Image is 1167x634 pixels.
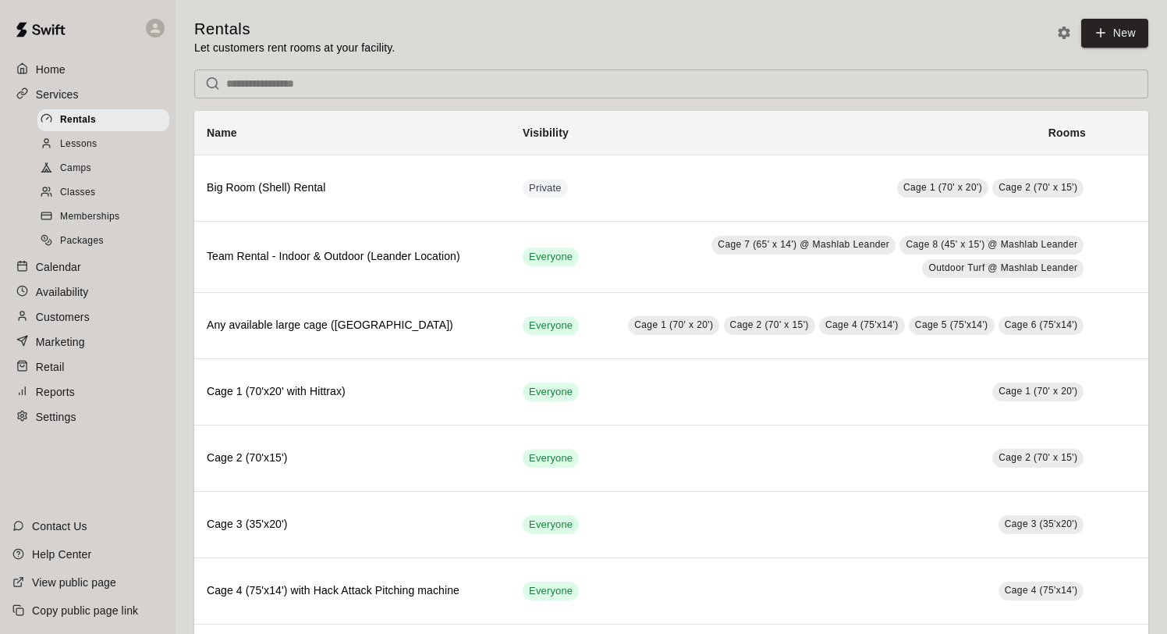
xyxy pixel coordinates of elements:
a: Availability [12,280,163,304]
p: Home [36,62,66,77]
p: Services [36,87,79,102]
span: Lessons [60,137,98,152]
span: Everyone [523,584,579,599]
h6: Team Rental - Indoor & Outdoor (Leander Location) [207,248,498,265]
div: Classes [37,182,169,204]
span: Rentals [60,112,96,128]
span: Camps [60,161,91,176]
div: This service is visible to all of your customers [523,383,579,401]
span: Everyone [523,518,579,532]
div: This service is visible to all of your customers [523,582,579,600]
p: Marketing [36,334,85,350]
div: Camps [37,158,169,180]
span: Cage 6 (75'x14') [1005,319,1078,330]
a: Classes [37,181,176,205]
span: Everyone [523,385,579,400]
span: Cage 2 (70' x 15') [999,182,1077,193]
div: Memberships [37,206,169,228]
span: Cage 1 (70' x 20') [999,386,1077,397]
div: Packages [37,230,169,252]
a: Services [12,83,163,106]
p: Availability [36,284,89,300]
span: Classes [60,185,95,201]
span: Everyone [523,250,579,265]
div: This service is visible to all of your customers [523,449,579,468]
a: Rentals [37,108,176,132]
p: Help Center [32,547,91,562]
a: Camps [37,157,176,181]
span: Cage 1 (70' x 20') [903,182,982,193]
a: Calendar [12,255,163,279]
span: Outdoor Turf @ Mashlab Leander [928,262,1077,273]
span: Cage 1 (70' x 20') [634,319,713,330]
div: This service is hidden, and can only be accessed via a direct link [523,179,568,198]
a: Home [12,58,163,81]
span: Cage 4 (75'x14') [1005,585,1078,596]
h6: Any available large cage ([GEOGRAPHIC_DATA]) [207,317,498,334]
a: Reports [12,380,163,404]
a: Memberships [37,205,176,230]
div: Lessons [37,134,169,155]
a: Lessons [37,132,176,156]
h6: Cage 1 (70'x20' with Hittrax) [207,383,498,401]
p: Let customers rent rooms at your facility. [194,40,395,55]
b: Name [207,126,237,139]
span: Cage 8 (45' x 15') @ Mashlab Leander [906,239,1077,250]
p: Customers [36,309,90,325]
span: Cage 4 (75'x14') [825,319,899,330]
p: Contact Us [32,518,87,534]
p: View public page [32,575,116,590]
a: Packages [37,230,176,254]
h5: Rentals [194,19,395,40]
p: Retail [36,359,65,375]
span: Cage 3 (35'x20') [1005,518,1078,529]
span: Everyone [523,451,579,466]
span: Packages [60,233,104,249]
span: Everyone [523,319,579,333]
a: Marketing [12,330,163,354]
b: Rooms [1048,126,1086,139]
h6: Cage 4 (75'x14') with Hack Attack Pitching machine [207,582,498,600]
span: Cage 2 (70' x 15') [999,452,1077,463]
p: Calendar [36,259,81,275]
button: Rental settings [1052,21,1076,45]
div: This service is visible to all of your customers [523,316,579,335]
span: Cage 2 (70' x 15') [730,319,809,330]
span: Cage 7 (65' x 14') @ Mashlab Leander [718,239,889,250]
div: This service is visible to all of your customers [523,515,579,534]
h6: Cage 2 (70'x15') [207,450,498,467]
span: Cage 5 (75'x14') [915,319,988,330]
b: Visibility [523,126,569,139]
p: Settings [36,409,76,425]
a: Customers [12,305,163,329]
h6: Cage 3 (35'x20') [207,516,498,533]
a: New [1081,19,1148,48]
p: Copy public page link [32,603,138,618]
div: Rentals [37,109,169,131]
a: Settings [12,405,163,429]
a: Retail [12,355,163,379]
h6: Big Room (Shell) Rental [207,180,498,197]
div: This service is visible to all of your customers [523,248,579,266]
p: Reports [36,384,75,400]
span: Private [523,181,568,196]
span: Memberships [60,209,119,225]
